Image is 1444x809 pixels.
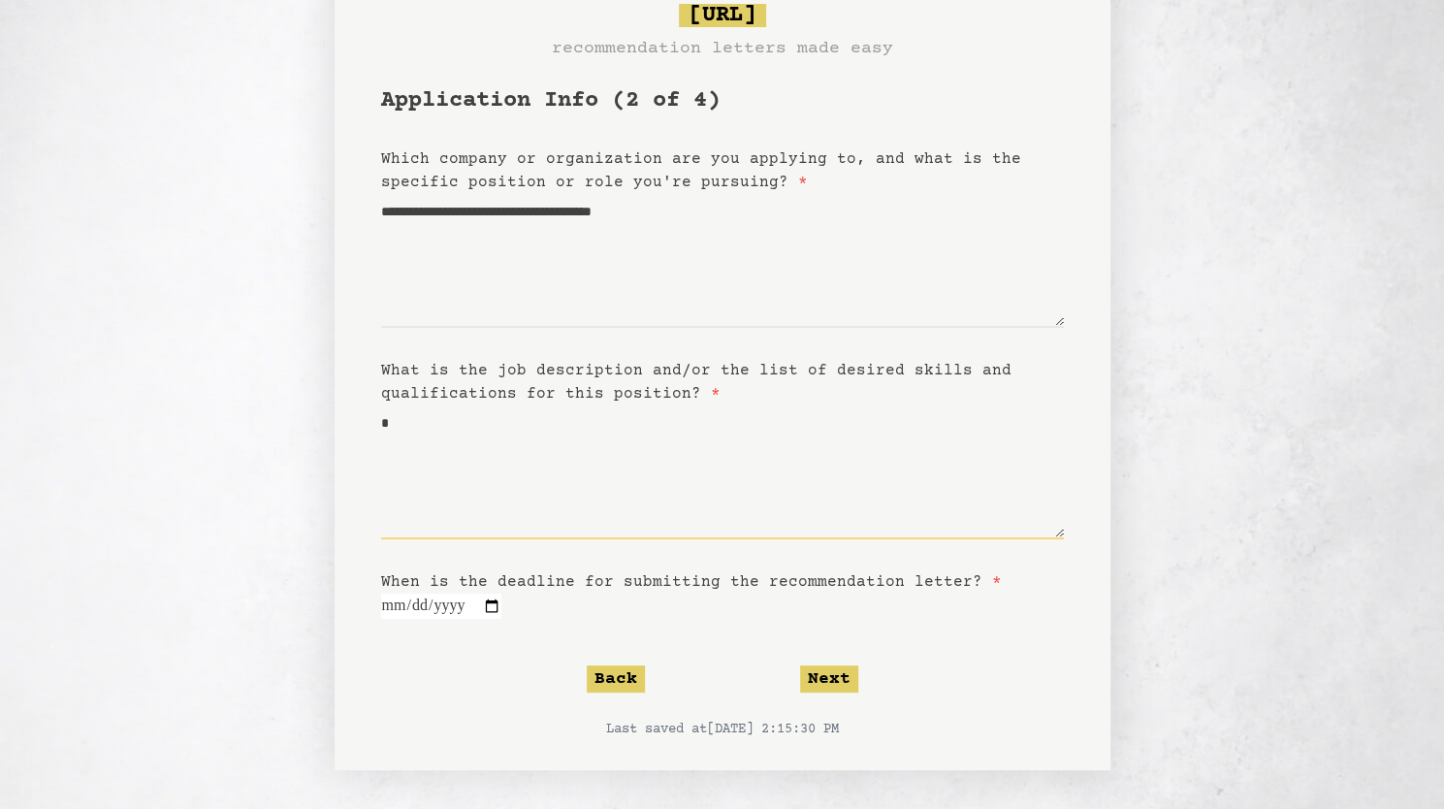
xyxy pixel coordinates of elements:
[552,35,893,62] h3: recommendation letters made easy
[381,85,1064,116] h1: Application Info (2 of 4)
[800,665,858,693] button: Next
[381,362,1011,403] label: What is the job description and/or the list of desired skills and qualifications for this position?
[381,573,1002,591] label: When is the deadline for submitting the recommendation letter?
[679,4,766,27] span: [URL]
[381,150,1021,191] label: Which company or organization are you applying to, and what is the specific position or role you'...
[587,665,645,693] button: Back
[381,720,1064,739] p: Last saved at [DATE] 2:15:30 PM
